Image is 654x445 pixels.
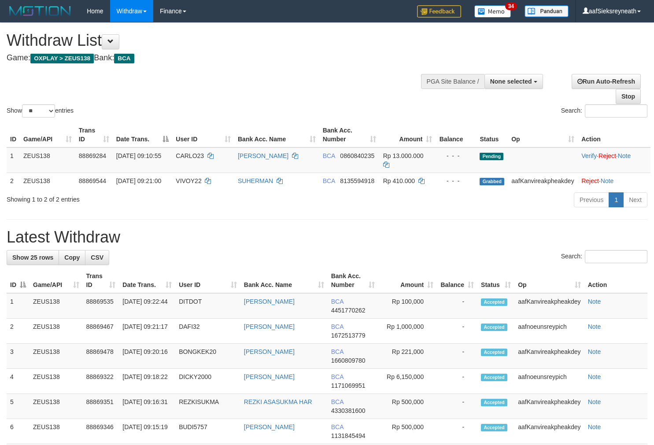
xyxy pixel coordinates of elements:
button: None selected [484,74,543,89]
span: BCA [323,152,335,159]
span: Accepted [481,349,507,356]
td: ZEUS138 [20,147,75,173]
td: BUDI5757 [175,419,240,444]
span: CSV [91,254,103,261]
th: Balance [436,122,476,147]
th: ID: activate to sort column descending [7,268,30,293]
td: 1 [7,293,30,319]
a: [PERSON_NAME] [244,373,295,380]
label: Show entries [7,104,74,118]
span: Rp 410.000 [383,177,415,184]
td: [DATE] 09:15:19 [119,419,175,444]
span: BCA [331,373,344,380]
th: Bank Acc. Name: activate to sort column ascending [234,122,319,147]
a: Stop [616,89,641,104]
th: User ID: activate to sort column ascending [172,122,234,147]
span: BCA [331,298,344,305]
th: Bank Acc. Number: activate to sort column ascending [319,122,380,147]
span: CARLO23 [176,152,204,159]
span: Accepted [481,399,507,406]
span: Copy 1660809780 to clipboard [331,357,366,364]
td: 88869478 [83,344,119,369]
td: ZEUS138 [30,394,83,419]
td: [DATE] 09:21:17 [119,319,175,344]
label: Search: [561,250,647,263]
a: Previous [574,192,609,207]
span: Show 25 rows [12,254,53,261]
img: Button%20Memo.svg [474,5,511,18]
a: Copy [59,250,85,265]
td: [DATE] 09:22:44 [119,293,175,319]
td: 88869351 [83,394,119,419]
td: aafnoeunsreypich [514,319,584,344]
th: ID [7,122,20,147]
td: 6 [7,419,30,444]
th: Status [476,122,508,147]
span: BCA [331,423,344,430]
th: Action [584,268,647,293]
td: - [437,319,477,344]
th: Amount: activate to sort column ascending [378,268,437,293]
td: 5 [7,394,30,419]
img: panduan.png [525,5,569,17]
td: ZEUS138 [30,293,83,319]
th: Status: activate to sort column ascending [477,268,514,293]
a: Note [601,177,614,184]
select: Showentries [22,104,55,118]
td: DICKY2000 [175,369,240,394]
td: ZEUS138 [20,173,75,189]
a: SUHERMAN [238,177,273,184]
td: [DATE] 09:20:16 [119,344,175,369]
img: Feedback.jpg [417,5,461,18]
td: 4 [7,369,30,394]
span: 88869284 [79,152,106,159]
div: - - - [439,177,473,185]
td: [DATE] 09:18:22 [119,369,175,394]
a: Note [618,152,631,159]
th: Amount: activate to sort column ascending [380,122,436,147]
a: Note [588,348,601,355]
a: [PERSON_NAME] [244,323,295,330]
td: Rp 1,000,000 [378,319,437,344]
a: 1 [609,192,624,207]
span: Grabbed [480,178,504,185]
span: BCA [331,398,344,405]
td: · [578,173,650,189]
span: BCA [114,54,134,63]
a: Run Auto-Refresh [572,74,641,89]
th: Bank Acc. Number: activate to sort column ascending [328,268,378,293]
span: 34 [505,2,517,10]
a: Next [623,192,647,207]
span: [DATE] 09:21:00 [116,177,161,184]
td: DAFI32 [175,319,240,344]
th: Game/API: activate to sort column ascending [30,268,83,293]
td: - [437,394,477,419]
td: Rp 500,000 [378,394,437,419]
a: [PERSON_NAME] [244,423,295,430]
td: aafKanvireakpheakdey [514,293,584,319]
td: 88869322 [83,369,119,394]
span: OXPLAY > ZEUS138 [30,54,94,63]
th: Balance: activate to sort column ascending [437,268,477,293]
a: Show 25 rows [7,250,59,265]
td: 88869346 [83,419,119,444]
div: Showing 1 to 2 of 2 entries [7,191,266,204]
td: 3 [7,344,30,369]
h1: Withdraw List [7,32,427,49]
a: [PERSON_NAME] [244,348,295,355]
th: Trans ID: activate to sort column ascending [83,268,119,293]
th: Date Trans.: activate to sort column descending [113,122,173,147]
td: - [437,369,477,394]
td: aafKanvireakpheakdey [508,173,578,189]
a: Reject [599,152,616,159]
span: Copy 8135594918 to clipboard [340,177,374,184]
th: Op: activate to sort column ascending [508,122,578,147]
td: 88869535 [83,293,119,319]
td: 2 [7,173,20,189]
td: Rp 221,000 [378,344,437,369]
div: PGA Site Balance / [421,74,484,89]
span: None selected [490,78,532,85]
td: Rp 500,000 [378,419,437,444]
td: aafnoeunsreypich [514,369,584,394]
th: Bank Acc. Name: activate to sort column ascending [240,268,328,293]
